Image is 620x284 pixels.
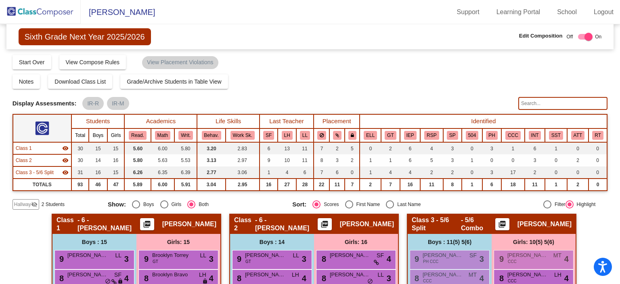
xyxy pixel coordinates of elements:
[62,169,69,176] mat-icon: visibility
[517,220,572,228] span: [PERSON_NAME]
[57,255,64,263] span: 9
[62,145,69,151] mat-icon: visibility
[52,234,136,250] div: Boys : 15
[360,142,381,154] td: 0
[551,6,583,19] a: School
[155,131,170,140] button: Math
[174,166,197,179] td: 6.39
[197,179,225,191] td: 3.04
[260,114,314,128] th: Last Teacher
[54,78,106,85] span: Download Class List
[293,251,299,260] span: LL
[462,166,482,179] td: 0
[108,200,286,208] mat-radio-group: Select an option
[107,166,125,179] td: 15
[501,154,525,166] td: 0
[67,251,108,259] span: [PERSON_NAME]
[57,274,64,283] span: 8
[42,201,65,208] span: 2 Students
[466,131,479,140] button: 504
[545,154,567,166] td: 0
[420,154,443,166] td: 5
[124,142,151,154] td: 5.60
[553,251,561,260] span: MT
[482,154,501,166] td: 0
[381,166,400,179] td: 4
[320,220,329,231] mat-icon: picture_as_pdf
[329,166,345,179] td: 6
[151,179,175,191] td: 6.00
[174,142,197,154] td: 5.80
[567,128,589,142] th: Attendance Concerns
[501,128,525,142] th: Combo Class Candidate
[589,128,607,142] th: Retained
[480,253,484,265] span: 3
[567,179,589,191] td: 2
[486,131,497,140] button: PH
[200,251,206,260] span: LL
[314,154,329,166] td: 8
[292,200,471,208] mat-radio-group: Select an option
[549,131,563,140] button: SST
[450,6,486,19] a: Support
[13,154,71,166] td: Karleen Mowery - 6 - Mowery
[19,78,34,85] span: Notes
[255,216,318,232] span: - 6 - [PERSON_NAME]
[551,201,566,208] div: Filter
[16,157,32,164] span: Class 2
[589,142,607,154] td: 0
[197,166,225,179] td: 2.77
[178,131,193,140] button: Writ.
[345,128,360,142] th: Keep with teacher
[501,166,525,179] td: 17
[330,271,370,279] span: [PERSON_NAME]
[13,74,40,89] button: Notes
[507,251,548,259] span: [PERSON_NAME]
[114,271,121,279] span: SF
[152,251,193,259] span: Brooklyn Torrey
[461,216,495,232] span: - 5/6 Combo
[567,154,589,166] td: 2
[400,179,420,191] td: 16
[589,179,607,191] td: 0
[168,201,182,208] div: Girls
[296,142,314,154] td: 11
[89,128,107,142] th: Boys
[278,154,296,166] td: 10
[412,216,461,232] span: Class 3 - 5/6 Split
[490,6,547,19] a: Learning Portal
[525,142,545,154] td: 6
[260,179,278,191] td: 16
[501,142,525,154] td: 1
[245,271,285,279] span: [PERSON_NAME]
[360,179,381,191] td: 2
[124,166,151,179] td: 6.26
[66,59,120,65] span: View Compose Rules
[567,142,589,154] td: 0
[202,131,221,140] button: Behav.
[296,179,314,191] td: 28
[497,220,507,231] mat-icon: picture_as_pdf
[300,131,310,140] button: LL
[71,142,89,154] td: 30
[235,255,241,263] span: 9
[142,255,149,263] span: 9
[107,142,125,154] td: 15
[400,166,420,179] td: 4
[19,28,151,45] span: Sixth Grade Next Year 2025/2026
[377,271,384,279] span: LL
[71,154,89,166] td: 30
[136,234,220,250] div: Girls: 15
[127,78,222,85] span: Grade/Archive Students in Table View
[278,179,296,191] td: 27
[320,255,326,263] span: 8
[107,128,125,142] th: Girls
[226,154,260,166] td: 2.97
[48,74,112,89] button: Download Class List
[278,166,296,179] td: 4
[413,255,419,263] span: 9
[387,253,391,265] span: 4
[318,218,332,230] button: Print Students Details
[469,251,477,260] span: SF
[567,166,589,179] td: 0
